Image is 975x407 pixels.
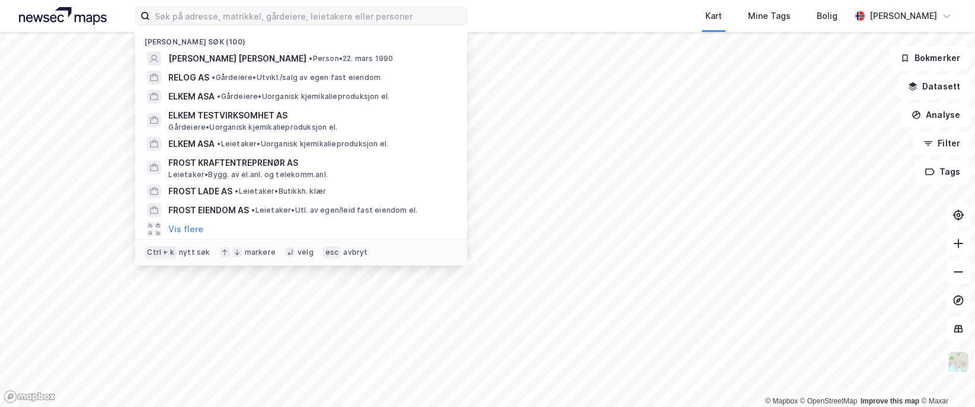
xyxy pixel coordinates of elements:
[898,75,970,98] button: Datasett
[212,73,381,82] span: Gårdeiere • Utvikl./salg av egen fast eiendom
[235,187,326,196] span: Leietaker • Butikkh. klær
[4,390,56,403] a: Mapbox homepage
[861,397,919,405] a: Improve this map
[212,73,215,82] span: •
[168,108,453,123] span: ELKEM TESTVIRKSOMHET AS
[705,9,722,23] div: Kart
[800,397,858,405] a: OpenStreetMap
[168,70,209,85] span: RELOG AS
[217,139,388,149] span: Leietaker • Uorganisk kjemikalieproduksjon el.
[168,137,215,151] span: ELKEM ASA
[251,206,255,214] span: •
[902,103,970,127] button: Analyse
[817,9,837,23] div: Bolig
[235,187,238,196] span: •
[915,160,970,184] button: Tags
[168,203,249,217] span: FROST EIENDOM AS
[748,9,791,23] div: Mine Tags
[168,156,453,170] span: FROST KRAFTENTREPRENØR AS
[217,139,220,148] span: •
[168,52,306,66] span: [PERSON_NAME] [PERSON_NAME]
[179,248,210,257] div: nytt søk
[217,92,389,101] span: Gårdeiere • Uorganisk kjemikalieproduksjon el.
[135,28,467,49] div: [PERSON_NAME] søk (100)
[343,248,367,257] div: avbryt
[251,206,417,215] span: Leietaker • Utl. av egen/leid fast eiendom el.
[168,123,337,132] span: Gårdeiere • Uorganisk kjemikalieproduksjon el.
[19,7,107,25] img: logo.a4113a55bc3d86da70a041830d287a7e.svg
[168,222,203,236] button: Vis flere
[168,170,328,180] span: Leietaker • Bygg. av el.anl. og telekomm.anl.
[890,46,970,70] button: Bokmerker
[298,248,314,257] div: velg
[150,7,466,25] input: Søk på adresse, matrikkel, gårdeiere, leietakere eller personer
[245,248,276,257] div: markere
[168,89,215,104] span: ELKEM ASA
[168,184,232,198] span: FROST LADE AS
[765,397,798,405] a: Mapbox
[309,54,312,63] span: •
[916,350,975,407] iframe: Chat Widget
[869,9,937,23] div: [PERSON_NAME]
[217,92,220,101] span: •
[145,246,177,258] div: Ctrl + k
[323,246,341,258] div: esc
[913,132,970,155] button: Filter
[309,54,393,63] span: Person • 22. mars 1990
